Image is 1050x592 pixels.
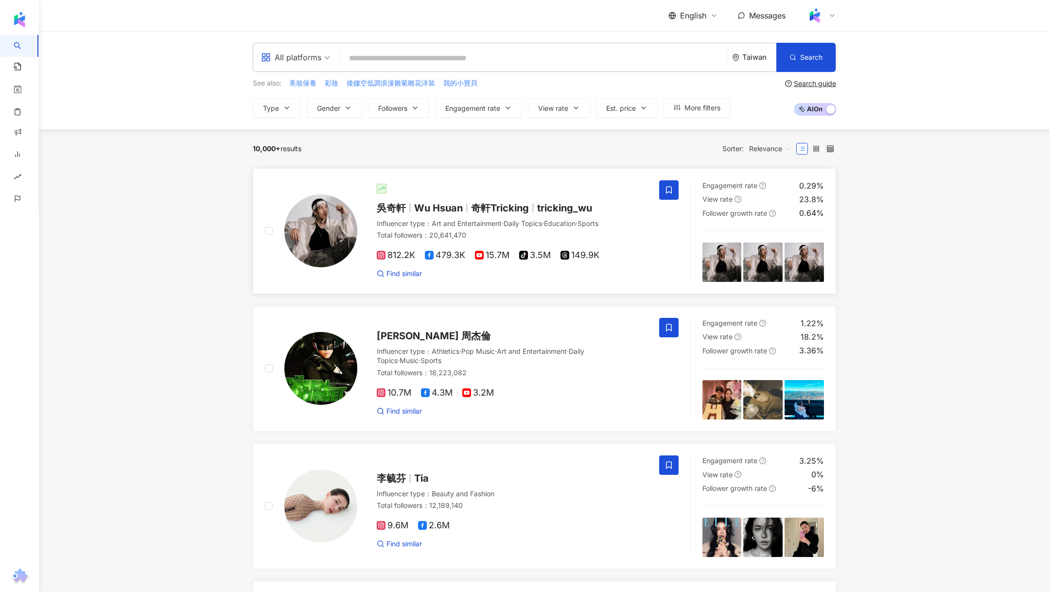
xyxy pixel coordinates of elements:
button: 彩妝 [324,78,339,88]
span: 奇軒Tricking [471,202,529,214]
span: environment [732,54,739,61]
div: Search guide [794,80,836,87]
span: Engagement rate [445,104,500,112]
span: Wu Hsuan [414,202,463,214]
button: Engagement rate [435,98,522,118]
span: question-circle [785,80,792,87]
span: Art and Entertainment [432,219,502,227]
span: 吳奇軒 [377,202,406,214]
div: Influencer type ： [377,489,647,499]
img: post-image [743,518,783,557]
img: post-image [785,518,824,557]
span: 15.7M [475,250,509,261]
span: Education [544,219,576,227]
img: post-image [785,380,824,419]
button: Type [253,98,301,118]
a: Find similar [377,269,422,279]
span: · [576,219,577,227]
span: Find similar [386,406,422,416]
div: 0% [811,469,824,480]
div: 23.8% [799,194,824,205]
div: 1.22% [801,318,824,329]
span: · [567,347,569,355]
img: logo icon [12,12,27,27]
span: Pop Music [461,347,495,355]
div: 0.29% [799,180,824,191]
button: Gender [307,98,362,118]
span: 812.2K [377,250,415,261]
span: · [495,347,497,355]
button: Followers [368,98,429,118]
span: Athletics [432,347,459,355]
span: View rate [702,195,733,203]
div: 3.25% [799,455,824,466]
a: KOL Avatar[PERSON_NAME] 周杰倫Influencer type：Athletics·Pop Music·Art and Entertainment·Daily Topics... [253,306,836,432]
img: Kolr%20app%20icon%20%281%29.png [805,6,824,25]
span: Relevance [749,141,791,157]
span: question-circle [769,485,776,492]
img: post-image [743,380,783,419]
span: question-circle [769,348,776,354]
span: · [502,219,504,227]
div: Influencer type ： [377,347,647,366]
span: Follower growth rate [702,347,767,355]
button: 後鏤空低調浪漫雛菊雕花洋裝 [346,78,436,88]
a: search [14,35,49,58]
span: 彩妝 [325,78,338,88]
span: View rate [538,104,568,112]
span: See also: [253,78,281,88]
span: tricking_wu [537,202,592,214]
a: KOL Avatar李毓芬TiaInfluencer type：Beauty and FashionTotal followers：12,189,1409.6M2.6MFind similarE... [253,443,836,569]
span: Engagement rate [702,456,757,465]
span: appstore [261,52,271,62]
span: · [542,219,544,227]
span: English [680,10,706,21]
span: rise [14,167,21,189]
span: View rate [702,332,733,341]
span: Gender [317,104,340,112]
img: KOL Avatar [284,332,357,405]
span: 149.9K [560,250,599,261]
div: results [253,145,301,153]
span: Engagement rate [702,181,757,190]
span: Daily Topics [377,347,584,365]
button: Search [776,43,836,72]
button: View rate [528,98,590,118]
span: Find similar [386,539,422,549]
span: 4.3M [421,388,453,398]
span: 9.6M [377,521,408,531]
span: 李毓芬 [377,472,406,484]
span: Est. price [606,104,636,112]
div: 0.64% [799,208,824,218]
div: Sorter: [722,141,796,157]
div: Influencer type ： [377,219,647,228]
div: Total followers ： 18,223,082 [377,368,647,378]
span: Engagement rate [702,319,757,327]
img: post-image [702,380,742,419]
span: Beauty and Fashion [432,489,494,498]
div: Total followers ： 20,641,470 [377,230,647,240]
span: 3.2M [462,388,494,398]
span: question-circle [735,471,741,478]
img: KOL Avatar [284,194,357,267]
span: · [419,356,420,365]
img: post-image [702,518,742,557]
span: Find similar [386,269,422,279]
div: -6% [808,483,824,494]
span: More filters [684,104,720,112]
span: question-circle [759,320,766,327]
button: 美妝保養 [289,78,317,88]
span: question-circle [735,333,741,340]
span: Followers [378,104,407,112]
div: Total followers ： 12,189,140 [377,501,647,510]
span: Daily Topics [504,219,542,227]
span: [PERSON_NAME] 周杰倫 [377,330,490,342]
span: 3.5M [519,250,551,261]
span: Follower growth rate [702,209,767,217]
button: Est. price [596,98,658,118]
span: Sports [577,219,598,227]
img: KOL Avatar [284,470,357,542]
a: Find similar [377,539,422,549]
span: Follower growth rate [702,484,767,492]
span: · [459,347,461,355]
